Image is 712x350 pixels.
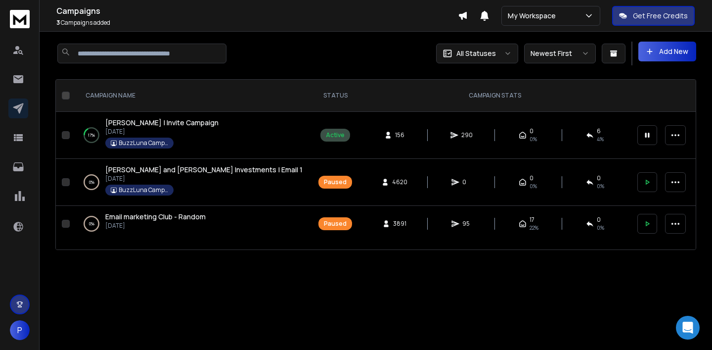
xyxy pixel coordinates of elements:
[105,118,219,128] a: [PERSON_NAME] | Invite Campaign
[56,18,60,27] span: 3
[597,224,604,232] span: 0 %
[392,178,407,186] span: 4620
[105,175,303,183] p: [DATE]
[324,220,347,228] div: Paused
[312,80,358,112] th: STATUS
[456,49,496,58] p: All Statuses
[530,127,534,135] span: 0
[530,224,538,232] span: 22 %
[462,178,472,186] span: 0
[508,11,560,21] p: My Workspace
[10,320,30,340] button: P
[74,206,312,242] td: 0%Email marketing Club - Random[DATE]
[326,131,345,139] div: Active
[462,220,472,228] span: 95
[676,316,700,340] div: Open Intercom Messenger
[395,131,405,139] span: 156
[74,159,312,206] td: 0%[PERSON_NAME] and [PERSON_NAME] Investments | Email 1[DATE]BuzzLuna Campaigns
[393,220,406,228] span: 3891
[88,130,95,140] p: 17 %
[74,112,312,159] td: 17%[PERSON_NAME] | Invite Campaign[DATE]BuzzLuna Campaigns
[597,182,604,190] span: 0%
[119,139,168,147] p: BuzzLuna Campaigns
[461,131,473,139] span: 290
[105,212,206,222] a: Email marketing Club - Random
[530,135,537,143] span: 0%
[633,11,688,21] p: Get Free Credits
[89,219,94,229] p: 0 %
[358,80,631,112] th: CAMPAIGN STATS
[530,182,537,190] span: 0%
[597,135,604,143] span: 4 %
[324,178,347,186] div: Paused
[530,174,534,182] span: 0
[105,128,219,136] p: [DATE]
[105,212,206,221] span: Email marketing Club - Random
[89,177,94,187] p: 0 %
[597,127,601,135] span: 6
[530,216,534,224] span: 17
[105,165,303,174] span: [PERSON_NAME] and [PERSON_NAME] Investments | Email 1
[56,5,458,17] h1: Campaigns
[105,222,206,230] p: [DATE]
[638,42,696,61] button: Add New
[524,44,596,63] button: Newest First
[56,19,458,27] p: Campaigns added
[597,174,601,182] span: 0
[10,10,30,28] img: logo
[597,216,601,224] span: 0
[119,186,168,194] p: BuzzLuna Campaigns
[612,6,695,26] button: Get Free Credits
[105,118,219,127] span: [PERSON_NAME] | Invite Campaign
[74,80,312,112] th: CAMPAIGN NAME
[105,165,303,175] a: [PERSON_NAME] and [PERSON_NAME] Investments | Email 1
